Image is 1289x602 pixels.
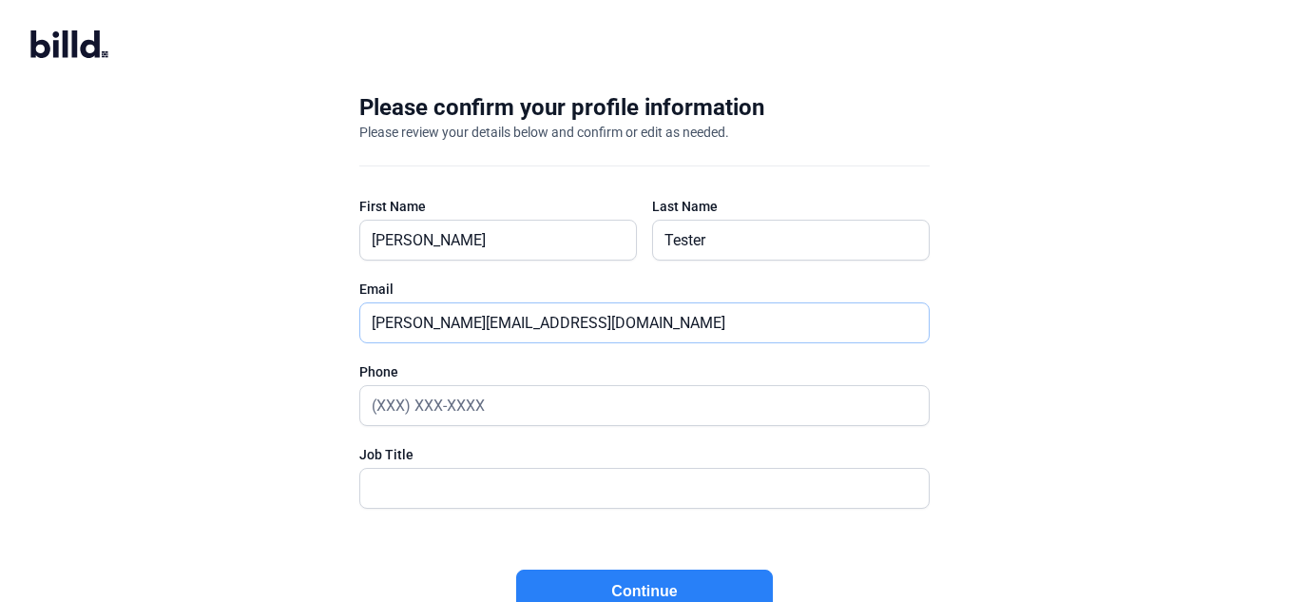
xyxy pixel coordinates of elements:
div: First Name [359,197,637,216]
div: Last Name [652,197,930,216]
div: Please review your details below and confirm or edit as needed. [359,123,729,142]
div: Job Title [359,445,930,464]
div: Please confirm your profile information [359,92,764,123]
input: (XXX) XXX-XXXX [360,386,908,425]
div: Email [359,280,930,299]
div: Phone [359,362,930,381]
